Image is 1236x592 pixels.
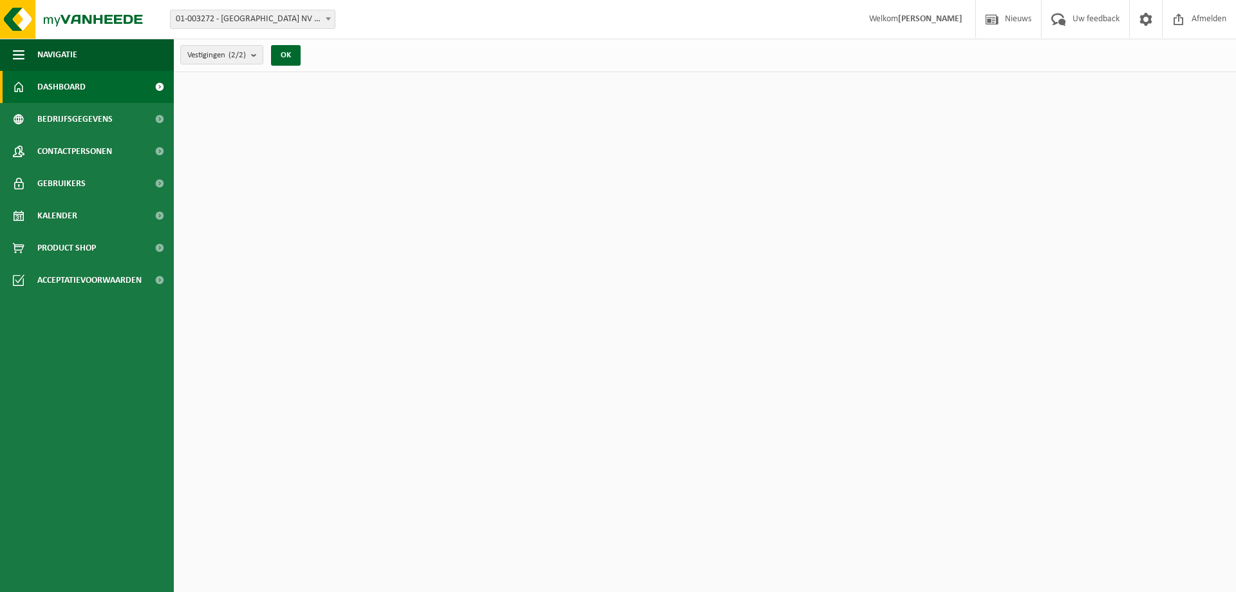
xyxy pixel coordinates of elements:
[180,45,263,64] button: Vestigingen(2/2)
[37,135,112,167] span: Contactpersonen
[37,39,77,71] span: Navigatie
[37,103,113,135] span: Bedrijfsgegevens
[898,14,962,24] strong: [PERSON_NAME]
[37,167,86,200] span: Gebruikers
[170,10,335,29] span: 01-003272 - BELGOSUC NV - BEERNEM
[37,232,96,264] span: Product Shop
[229,51,246,59] count: (2/2)
[37,200,77,232] span: Kalender
[271,45,301,66] button: OK
[171,10,335,28] span: 01-003272 - BELGOSUC NV - BEERNEM
[187,46,246,65] span: Vestigingen
[37,264,142,296] span: Acceptatievoorwaarden
[37,71,86,103] span: Dashboard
